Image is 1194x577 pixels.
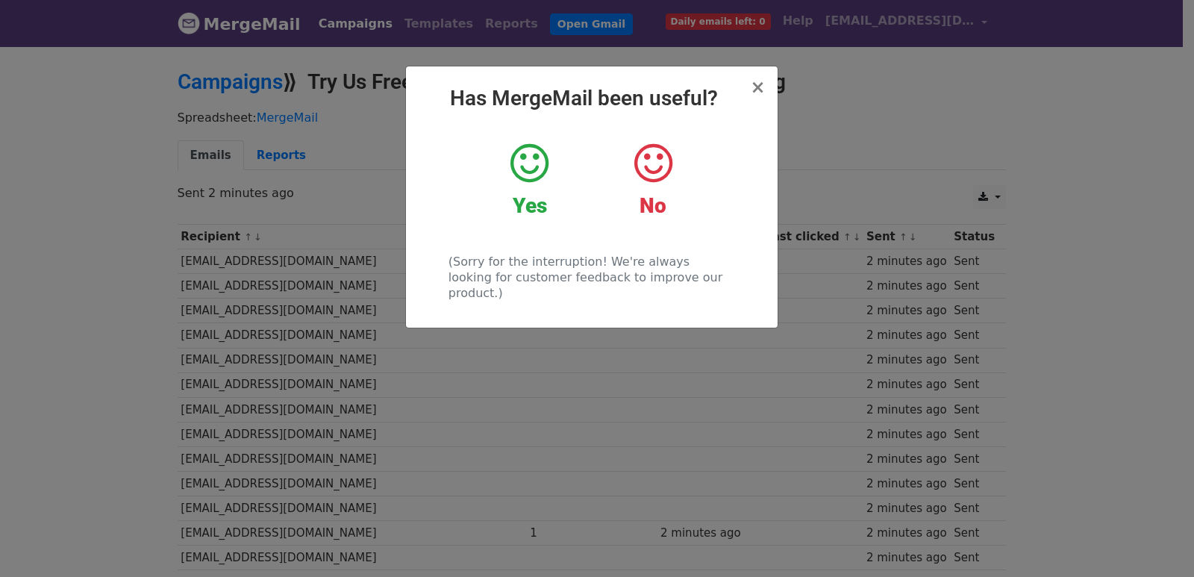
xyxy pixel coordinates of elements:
h2: Has MergeMail been useful? [418,86,766,111]
strong: Yes [513,193,547,218]
a: No [602,141,703,219]
span: × [750,77,765,98]
strong: No [640,193,666,218]
iframe: Chat Widget [1119,505,1194,577]
a: Yes [479,141,580,219]
button: Close [750,78,765,96]
p: (Sorry for the interruption! We're always looking for customer feedback to improve our product.) [448,254,734,301]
